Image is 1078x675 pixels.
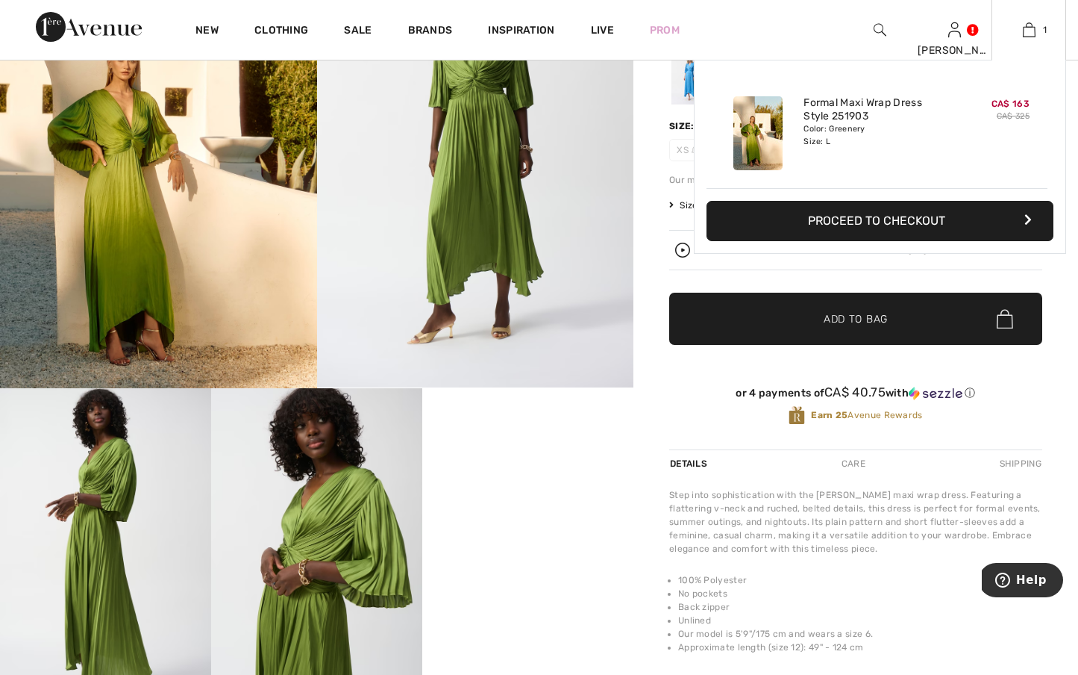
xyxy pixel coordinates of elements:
[803,123,950,147] div: Color: Greenery Size: L
[824,385,886,399] span: CA$ 40.75
[1043,23,1047,37] span: 1
[733,96,783,170] img: Formal Maxi Wrap Dress Style 251903
[996,450,1042,477] div: Shipping
[678,627,1042,641] li: Our model is 5'9"/175 cm and wears a size 6.
[948,21,961,39] img: My Info
[678,587,1042,600] li: No pockets
[669,488,1042,556] div: Step into sophistication with the [PERSON_NAME] maxi wrap dress. Featuring a flattering v-neck an...
[675,243,690,258] img: Watch the replay
[678,573,1042,587] li: 100% Polyester
[909,387,962,400] img: Sezzle
[811,408,922,422] span: Avenue Rewards
[918,43,991,58] div: [PERSON_NAME]
[992,21,1065,39] a: 1
[829,450,878,477] div: Care
[254,24,308,40] a: Clothing
[195,24,219,40] a: New
[789,405,805,426] img: Avenue Rewards
[1023,21,1035,39] img: My Bag
[692,146,699,154] img: ring-m.svg
[669,119,698,133] div: Size:
[591,22,614,38] a: Live
[669,199,725,212] span: Size Guide
[803,96,950,123] a: Formal Maxi Wrap Dress Style 251903
[408,24,453,40] a: Brands
[669,293,1042,345] button: Add to Bag
[669,139,706,161] span: XS
[650,22,680,38] a: Prom
[669,385,1042,400] div: or 4 payments of with
[678,600,1042,614] li: Back zipper
[488,24,554,40] span: Inspiration
[991,99,1030,109] span: CA$ 163
[997,111,1030,121] s: CA$ 325
[874,21,886,39] img: search the website
[669,450,711,477] div: Details
[344,24,372,40] a: Sale
[811,410,847,420] strong: Earn 25
[982,563,1063,600] iframe: Opens a widget where you can find more information
[678,614,1042,627] li: Unlined
[948,22,961,37] a: Sign In
[671,49,710,105] div: Coastal blue
[706,201,1053,241] button: Proceed to Checkout
[422,388,633,494] video: Your browser does not support the video tag.
[678,641,1042,654] li: Approximate length (size 12): 49" - 124 cm
[669,173,1042,187] div: Our model is 5'9"/175 cm and wears a size 6.
[36,12,142,42] img: 1ère Avenue
[669,385,1042,405] div: or 4 payments ofCA$ 40.75withSezzle Click to learn more about Sezzle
